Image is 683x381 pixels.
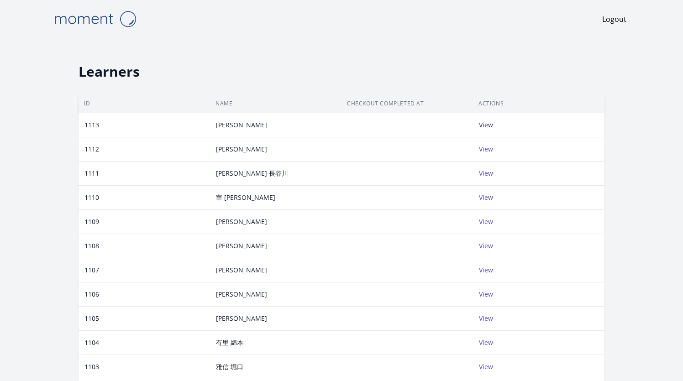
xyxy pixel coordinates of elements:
[479,145,493,153] a: View
[479,290,493,298] a: View
[479,314,493,323] a: View
[79,217,105,226] div: 1109
[210,338,249,347] div: 有里 綿本
[602,14,626,25] a: Logout
[210,193,281,202] div: 宰 [PERSON_NAME]
[79,314,105,323] div: 1105
[79,241,105,251] div: 1108
[479,362,493,371] a: View
[479,193,493,202] a: View
[79,266,105,275] div: 1107
[210,290,273,299] div: [PERSON_NAME]
[79,145,105,154] div: 1112
[210,120,273,130] div: [PERSON_NAME]
[210,314,273,323] div: [PERSON_NAME]
[479,338,493,347] a: View
[473,94,604,113] th: Actions
[79,169,105,178] div: 1111
[210,145,273,154] div: [PERSON_NAME]
[210,266,273,275] div: [PERSON_NAME]
[79,290,105,299] div: 1106
[210,217,273,226] div: [PERSON_NAME]
[79,362,105,371] div: 1103
[79,193,105,202] div: 1110
[210,169,294,178] div: [PERSON_NAME] 長谷川
[79,94,210,113] th: ID
[210,94,341,113] th: Name
[479,266,493,274] a: View
[49,7,141,31] img: Moment
[479,217,493,226] a: View
[341,94,473,113] th: Checkout Completed At
[210,241,273,251] div: [PERSON_NAME]
[479,169,493,177] a: View
[479,241,493,250] a: View
[79,338,105,347] div: 1104
[79,63,604,80] h2: Learners
[210,362,249,371] div: 雅信 堀口
[79,120,105,130] div: 1113
[479,120,493,129] a: View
